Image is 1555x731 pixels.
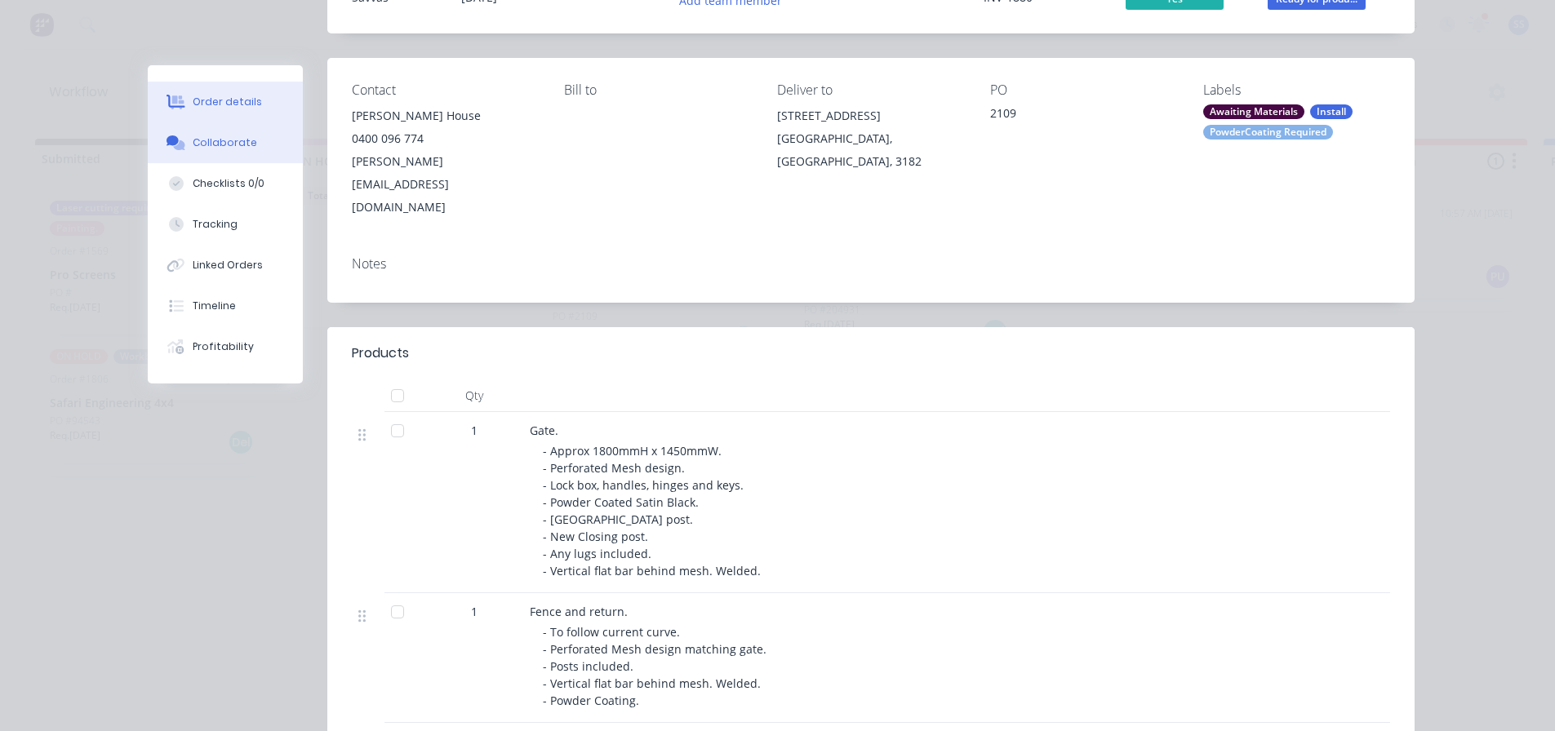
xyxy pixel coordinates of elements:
span: - Approx 1800mmH x 1450mmW. - Perforated Mesh design. - Lock box, handles, hinges and keys. - Pow... [543,443,761,578]
div: [STREET_ADDRESS][GEOGRAPHIC_DATA], [GEOGRAPHIC_DATA], 3182 [777,104,964,173]
div: [PERSON_NAME] House0400 096 774[PERSON_NAME][EMAIL_ADDRESS][DOMAIN_NAME] [352,104,539,219]
div: 2109 [990,104,1177,127]
div: Timeline [193,299,236,313]
div: PO [990,82,1177,98]
div: Labels [1203,82,1390,98]
div: Order details [193,95,262,109]
button: Checklists 0/0 [148,163,303,204]
div: Tracking [193,217,238,232]
div: Bill to [564,82,751,98]
button: Tracking [148,204,303,245]
span: Gate. [530,423,558,438]
div: [PERSON_NAME][EMAIL_ADDRESS][DOMAIN_NAME] [352,150,539,219]
div: Products [352,343,409,363]
div: PowderCoating Required [1203,125,1333,140]
div: 0400 096 774 [352,127,539,150]
div: Collaborate [193,135,257,150]
button: Linked Orders [148,245,303,286]
div: [GEOGRAPHIC_DATA], [GEOGRAPHIC_DATA], 3182 [777,127,964,173]
div: Install [1310,104,1353,119]
button: Profitability [148,326,303,367]
div: Linked Orders [193,258,263,272]
div: Qty [425,379,523,412]
div: [STREET_ADDRESS] [777,104,964,127]
div: Awaiting Materials [1203,104,1304,119]
button: Timeline [148,286,303,326]
span: 1 [471,603,478,620]
span: - To follow current curve. - Perforated Mesh design matching gate. - Posts included. - Vertical f... [543,624,770,708]
span: 1 [471,422,478,439]
button: Collaborate [148,122,303,163]
div: Checklists 0/0 [193,176,264,191]
div: Deliver to [777,82,964,98]
div: Profitability [193,339,254,354]
span: Fence and return. [530,604,628,619]
button: Order details [148,82,303,122]
div: Notes [352,256,1390,272]
div: Contact [352,82,539,98]
div: [PERSON_NAME] House [352,104,539,127]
